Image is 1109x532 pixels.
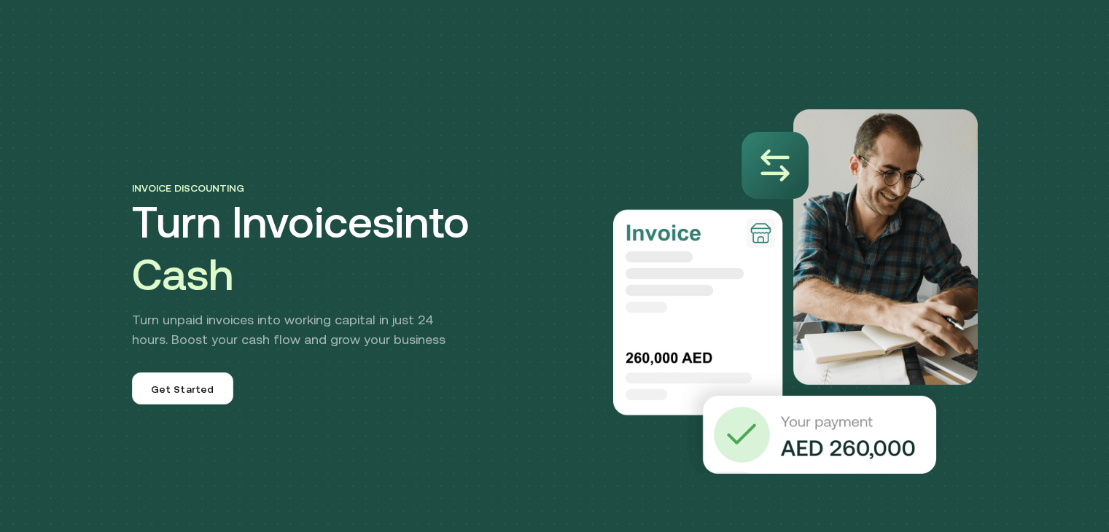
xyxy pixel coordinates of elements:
[132,310,470,349] p: Turn unpaid invoices into working capital in just 24 hours. Boost your cash flow and grow your bu...
[613,109,978,474] img: Invoice Discounting
[132,196,555,301] h1: Turn Invoices into
[151,382,214,397] span: Get Started
[132,182,244,194] span: Invoice discounting
[132,249,233,300] span: Cash
[132,372,233,404] a: Get Started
